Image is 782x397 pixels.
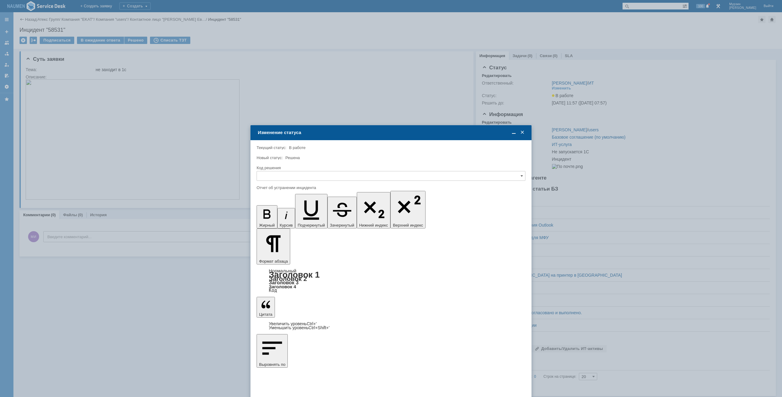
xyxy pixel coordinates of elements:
[280,223,293,228] span: Курсив
[511,130,517,135] span: Свернуть (Ctrl + M)
[259,259,288,264] span: Формат абзаца
[393,223,423,228] span: Верхний индекс
[257,334,288,368] button: Выровнять по
[359,223,388,228] span: Нижний индекс
[330,223,354,228] span: Зачеркнутый
[257,297,275,318] button: Цитата
[258,130,525,135] div: Изменение статуса
[257,269,525,293] div: Формат абзаца
[257,166,524,170] div: Код решения
[269,321,317,326] a: Increase
[257,322,525,330] div: Цитата
[309,325,330,330] span: Ctrl+Shift+'
[307,321,317,326] span: Ctrl+'
[257,205,277,228] button: Жирный
[519,130,525,135] span: Закрыть
[269,270,320,279] a: Заголовок 1
[257,155,283,160] label: Новый статус:
[269,268,296,273] a: Нормальный
[269,275,307,282] a: Заголовок 2
[257,145,286,150] label: Текущий статус:
[277,208,295,228] button: Курсив
[269,288,277,293] a: Код
[295,194,327,228] button: Подчеркнутый
[390,191,426,228] button: Верхний индекс
[269,284,296,289] a: Заголовок 4
[259,312,272,317] span: Цитата
[285,155,300,160] span: Решена
[298,223,325,228] span: Подчеркнутый
[269,325,330,330] a: Decrease
[257,186,524,190] div: Отчет об устранении инцидента
[259,362,285,367] span: Выровнять по
[289,145,305,150] span: В работе
[269,280,298,285] a: Заголовок 3
[257,228,290,264] button: Формат абзаца
[327,197,357,228] button: Зачеркнутый
[259,223,275,228] span: Жирный
[357,192,391,228] button: Нижний индекс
